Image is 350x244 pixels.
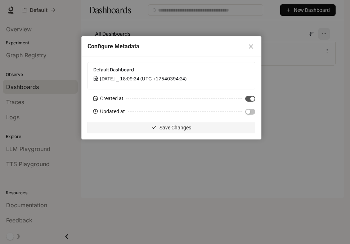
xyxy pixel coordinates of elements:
[93,76,187,82] span: [DATE] ⎯ 18:09:24 (UTC +17540394:24)
[93,67,134,73] span: Default Dashboard
[87,42,255,51] div: Configure Metadata
[100,94,124,102] span: Created at
[100,107,125,115] span: Updated at
[248,44,254,49] span: close
[19,3,59,17] button: All workspaces
[280,4,336,16] button: New Dashboard
[89,3,131,17] h1: Dashboards
[247,43,255,50] button: Close
[294,6,330,14] span: New Dashboard
[30,7,48,13] p: Default
[160,124,191,132] span: Save Changes
[95,30,130,37] span: All Dashboards
[87,122,255,133] button: Save Changes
